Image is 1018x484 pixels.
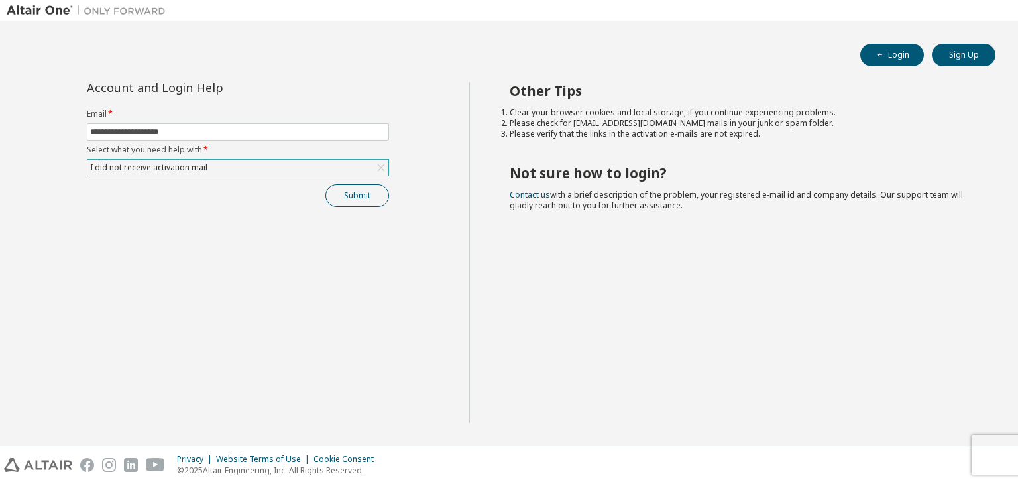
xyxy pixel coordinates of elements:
img: facebook.svg [80,458,94,472]
h2: Other Tips [510,82,972,99]
li: Please verify that the links in the activation e-mails are not expired. [510,129,972,139]
div: I did not receive activation mail [87,160,388,176]
a: Contact us [510,189,550,200]
img: linkedin.svg [124,458,138,472]
img: instagram.svg [102,458,116,472]
div: Account and Login Help [87,82,329,93]
p: © 2025 Altair Engineering, Inc. All Rights Reserved. [177,465,382,476]
img: Altair One [7,4,172,17]
button: Submit [325,184,389,207]
span: with a brief description of the problem, your registered e-mail id and company details. Our suppo... [510,189,963,211]
li: Please check for [EMAIL_ADDRESS][DOMAIN_NAME] mails in your junk or spam folder. [510,118,972,129]
label: Email [87,109,389,119]
li: Clear your browser cookies and local storage, if you continue experiencing problems. [510,107,972,118]
div: Website Terms of Use [216,454,313,465]
button: Login [860,44,924,66]
div: I did not receive activation mail [88,160,209,175]
div: Privacy [177,454,216,465]
h2: Not sure how to login? [510,164,972,182]
button: Sign Up [932,44,995,66]
img: altair_logo.svg [4,458,72,472]
label: Select what you need help with [87,145,389,155]
div: Cookie Consent [313,454,382,465]
img: youtube.svg [146,458,165,472]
